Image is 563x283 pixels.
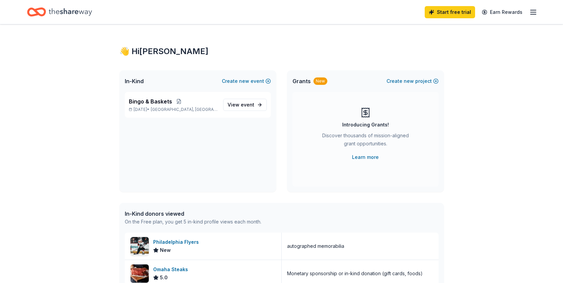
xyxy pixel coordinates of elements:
[153,238,202,246] div: Philadelphia Flyers
[404,77,414,85] span: new
[478,6,526,18] a: Earn Rewards
[228,101,254,109] span: View
[131,264,149,283] img: Image for Omaha Steaks
[131,237,149,255] img: Image for Philadelphia Flyers
[425,6,475,18] a: Start free trial
[153,265,191,274] div: Omaha Steaks
[320,132,412,150] div: Discover thousands of mission-aligned grant opportunities.
[223,99,267,111] a: View event
[239,77,249,85] span: new
[160,246,171,254] span: New
[287,242,344,250] div: autographed memorabilia
[119,46,444,57] div: 👋 Hi [PERSON_NAME]
[129,107,218,112] p: [DATE] •
[222,77,271,85] button: Createnewevent
[292,77,311,85] span: Grants
[129,97,172,105] span: Bingo & Baskets
[27,4,92,20] a: Home
[287,269,423,278] div: Monetary sponsorship or in-kind donation (gift cards, foods)
[125,218,261,226] div: On the Free plan, you get 5 in-kind profile views each month.
[125,77,144,85] span: In-Kind
[125,210,261,218] div: In-Kind donors viewed
[151,107,217,112] span: [GEOGRAPHIC_DATA], [GEOGRAPHIC_DATA]
[313,77,327,85] div: New
[352,153,379,161] a: Learn more
[342,121,389,129] div: Introducing Grants!
[160,274,168,282] span: 5.0
[386,77,439,85] button: Createnewproject
[241,102,254,108] span: event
